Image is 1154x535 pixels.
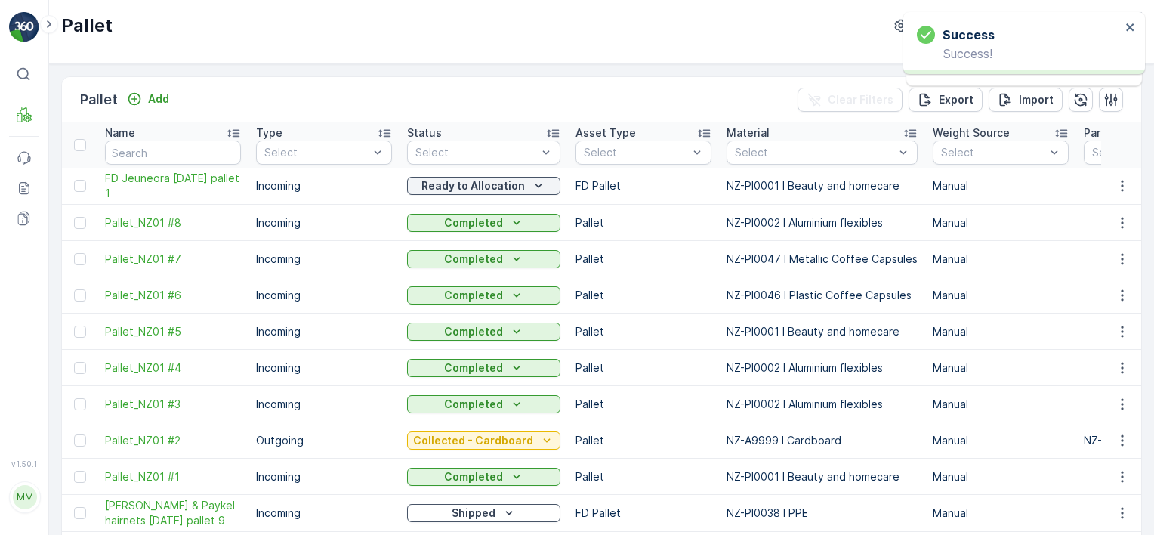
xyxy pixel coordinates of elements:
[105,171,241,201] span: FD Jeuneora [DATE] pallet 1
[407,359,560,377] button: Completed
[575,252,711,267] p: Pallet
[575,178,711,193] p: FD Pallet
[452,506,495,521] p: Shipped
[444,397,503,412] p: Completed
[444,215,503,230] p: Completed
[1125,21,1136,36] button: close
[61,14,113,38] p: Pallet
[74,471,86,483] div: Toggle Row Selected
[74,289,86,302] div: Toggle Row Selected
[74,398,86,410] div: Toggle Row Selected
[575,125,636,141] p: Asset Type
[727,469,918,484] p: NZ-PI0001 I Beauty and homecare
[421,178,525,193] p: Ready to Allocation
[256,215,392,230] p: Incoming
[575,360,711,376] p: Pallet
[933,433,1069,448] p: Manual
[933,360,1069,376] p: Manual
[256,506,392,521] p: Incoming
[148,91,169,107] p: Add
[74,253,86,265] div: Toggle Row Selected
[933,125,1010,141] p: Weight Source
[727,360,918,376] p: NZ-PI0002 I Aluminium flexibles
[727,125,770,141] p: Material
[407,504,560,522] button: Shipped
[407,323,560,341] button: Completed
[256,469,392,484] p: Incoming
[727,288,918,303] p: NZ-PI0046 I Plastic Coffee Capsules
[105,498,241,528] span: [PERSON_NAME] & Paykel hairnets [DATE] pallet 9
[407,125,442,141] p: Status
[1019,92,1054,107] p: Import
[727,215,918,230] p: NZ-PI0002 I Aluminium flexibles
[407,431,560,450] button: Collected - Cardboard
[933,288,1069,303] p: Manual
[444,469,503,484] p: Completed
[105,125,135,141] p: Name
[727,178,918,193] p: NZ-PI0001 I Beauty and homecare
[939,92,973,107] p: Export
[9,459,39,469] span: v 1.50.1
[407,286,560,305] button: Completed
[105,171,241,201] a: FD Jeuneora 8.1.2024 pallet 1
[74,507,86,519] div: Toggle Row Selected
[727,433,918,448] p: NZ-A9999 I Cardboard
[933,178,1069,193] p: Manual
[256,397,392,412] p: Incoming
[105,360,241,376] a: Pallet_NZ01 #4
[74,362,86,374] div: Toggle Row Selected
[74,180,86,192] div: Toggle Row Selected
[444,360,503,376] p: Completed
[407,250,560,268] button: Completed
[264,145,369,160] p: Select
[105,288,241,303] span: Pallet_NZ01 #6
[444,324,503,339] p: Completed
[9,12,39,42] img: logo
[407,395,560,413] button: Completed
[575,324,711,339] p: Pallet
[9,472,39,523] button: MM
[74,217,86,229] div: Toggle Row Selected
[933,252,1069,267] p: Manual
[407,177,560,195] button: Ready to Allocation
[575,469,711,484] p: Pallet
[575,433,711,448] p: Pallet
[407,214,560,232] button: Completed
[105,141,241,165] input: Search
[933,506,1069,521] p: Manual
[105,215,241,230] a: Pallet_NZ01 #8
[256,252,392,267] p: Incoming
[74,434,86,447] div: Toggle Row Selected
[933,324,1069,339] p: Manual
[989,88,1063,112] button: Import
[933,469,1069,484] p: Manual
[256,360,392,376] p: Incoming
[105,324,241,339] a: Pallet_NZ01 #5
[735,145,894,160] p: Select
[105,433,241,448] a: Pallet_NZ01 #2
[727,506,918,521] p: NZ-PI0038 I PPE
[444,252,503,267] p: Completed
[256,433,392,448] p: Outgoing
[256,324,392,339] p: Incoming
[413,433,533,448] p: Collected - Cardboard
[828,92,893,107] p: Clear Filters
[798,88,903,112] button: Clear Filters
[444,288,503,303] p: Completed
[909,88,983,112] button: Export
[105,498,241,528] a: FD Fisher & Paykel hairnets 13.12.24 pallet 9
[575,215,711,230] p: Pallet
[727,252,918,267] p: NZ-PI0047 I Metallic Coffee Capsules
[256,178,392,193] p: Incoming
[105,469,241,484] span: Pallet_NZ01 #1
[575,506,711,521] p: FD Pallet
[105,252,241,267] a: Pallet_NZ01 #7
[584,145,688,160] p: Select
[105,397,241,412] a: Pallet_NZ01 #3
[80,89,118,110] p: Pallet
